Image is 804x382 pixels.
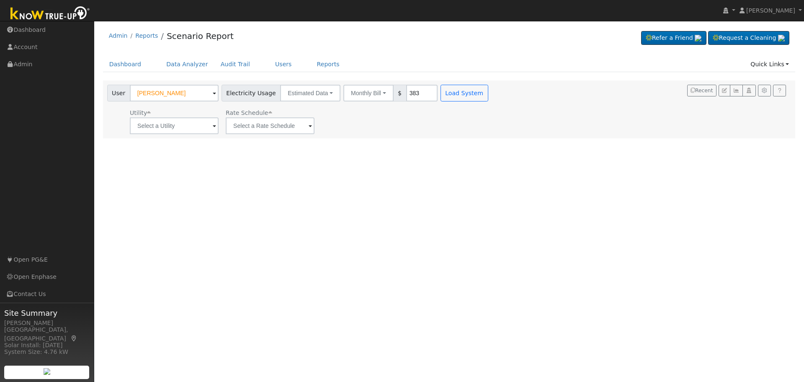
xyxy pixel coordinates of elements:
[746,7,795,14] span: [PERSON_NAME]
[4,325,90,343] div: [GEOGRAPHIC_DATA], [GEOGRAPHIC_DATA]
[70,335,78,342] a: Map
[226,109,272,116] span: Alias: None
[222,85,281,101] span: Electricity Usage
[742,85,755,96] button: Login As
[109,32,128,39] a: Admin
[311,57,346,72] a: Reports
[719,85,730,96] button: Edit User
[393,85,407,101] span: $
[226,117,314,134] input: Select a Rate Schedule
[214,57,256,72] a: Audit Trail
[773,85,786,96] a: Help Link
[687,85,716,96] button: Recent
[641,31,706,45] a: Refer a Friend
[130,85,219,101] input: Select a User
[167,31,234,41] a: Scenario Report
[6,5,94,23] img: Know True-Up
[4,341,90,350] div: Solar Install: [DATE]
[441,85,488,101] button: Load System
[4,307,90,319] span: Site Summary
[269,57,298,72] a: Users
[708,31,789,45] a: Request a Cleaning
[107,85,130,101] span: User
[160,57,214,72] a: Data Analyzer
[343,85,394,101] button: Monthly Bill
[4,319,90,327] div: [PERSON_NAME]
[130,109,219,117] div: Utility
[135,32,158,39] a: Reports
[778,35,785,42] img: retrieve
[103,57,148,72] a: Dashboard
[695,35,701,42] img: retrieve
[280,85,340,101] button: Estimated Data
[130,117,219,134] input: Select a Utility
[4,348,90,356] div: System Size: 4.76 kW
[758,85,771,96] button: Settings
[730,85,743,96] button: Multi-Series Graph
[44,368,50,375] img: retrieve
[744,57,795,72] a: Quick Links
